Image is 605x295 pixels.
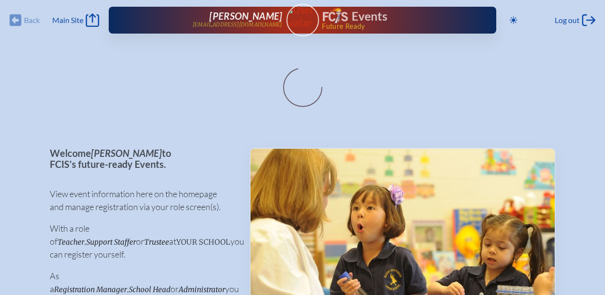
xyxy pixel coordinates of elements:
[57,237,84,247] span: Teacher
[50,148,234,169] p: Welcome to FCIS’s future-ready Events.
[322,23,465,30] span: Future Ready
[286,4,319,36] a: User Avatar
[50,188,234,213] p: View event information here on the homepage and manage registration via your role screen(s).
[323,8,466,30] div: FCIS Events — Future ready
[52,13,99,27] a: Main Site
[129,285,171,294] span: School Head
[282,3,323,29] img: User Avatar
[50,222,234,261] p: With a role of , or at you can register yourself.
[139,11,282,30] a: [PERSON_NAME][EMAIL_ADDRESS][DOMAIN_NAME]
[86,237,136,247] span: Support Staffer
[54,285,127,294] span: Registration Manager
[144,237,169,247] span: Trustee
[179,285,225,294] span: Administrator
[555,15,580,25] span: Log out
[176,237,230,247] span: your school
[52,15,83,25] span: Main Site
[91,147,162,159] span: [PERSON_NAME]
[193,22,283,28] p: [EMAIL_ADDRESS][DOMAIN_NAME]
[209,10,282,22] span: [PERSON_NAME]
